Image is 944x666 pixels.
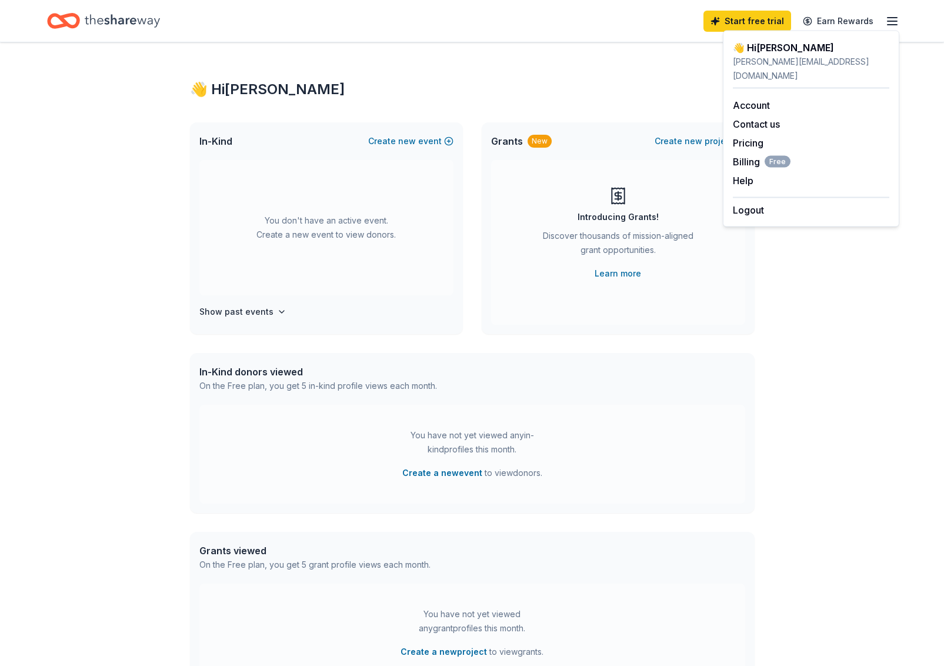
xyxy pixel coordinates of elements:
button: Show past events [199,305,286,319]
a: Pricing [733,137,763,149]
span: new [398,134,416,148]
div: 👋 Hi [PERSON_NAME] [733,41,889,55]
span: new [685,134,702,148]
button: Logout [733,203,764,217]
div: You don't have an active event. Create a new event to view donors. [199,160,453,295]
button: Createnewevent [368,134,453,148]
span: to view donors . [402,466,542,480]
div: On the Free plan, you get 5 in-kind profile views each month. [199,379,437,393]
div: 👋 Hi [PERSON_NAME] [190,80,755,99]
div: [PERSON_NAME][EMAIL_ADDRESS][DOMAIN_NAME] [733,55,889,83]
span: to view grants . [401,645,543,659]
span: Free [765,156,790,168]
div: You have not yet viewed any grant profiles this month. [399,607,546,635]
div: In-Kind donors viewed [199,365,437,379]
div: Introducing Grants! [578,210,659,224]
div: Grants viewed [199,544,431,558]
button: Createnewproject [655,134,745,148]
div: On the Free plan, you get 5 grant profile views each month. [199,558,431,572]
a: Start free trial [703,11,791,32]
div: Discover thousands of mission-aligned grant opportunities. [538,229,698,262]
a: Learn more [595,267,641,281]
span: In-Kind [199,134,232,148]
span: Grants [491,134,523,148]
a: Earn Rewards [796,11,880,32]
button: BillingFree [733,155,790,169]
button: Create a newevent [402,466,482,480]
a: Home [47,7,160,35]
div: You have not yet viewed any in-kind profiles this month. [399,428,546,457]
button: Contact us [733,117,780,131]
a: Account [733,99,770,111]
h4: Show past events [199,305,273,319]
button: Help [733,174,753,188]
div: New [528,135,552,148]
span: Billing [733,155,790,169]
button: Create a newproject [401,645,487,659]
